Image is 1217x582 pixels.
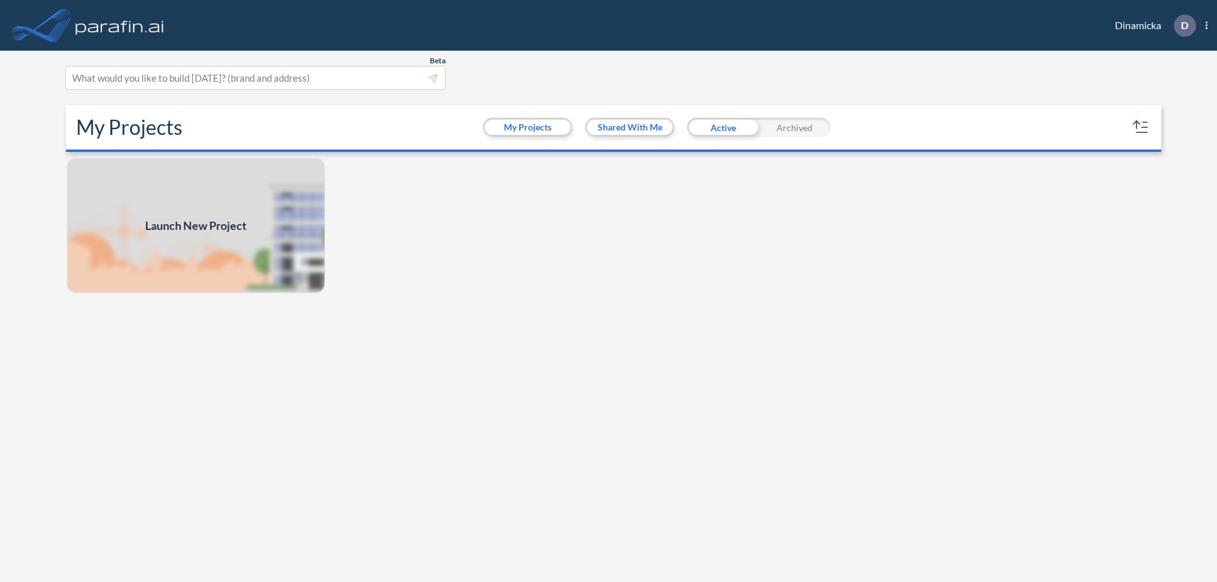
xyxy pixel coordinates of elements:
[587,120,673,135] button: Shared With Me
[76,115,183,139] h2: My Projects
[1131,117,1151,137] button: sort
[430,56,446,66] span: Beta
[1181,20,1188,31] p: D
[759,118,830,137] div: Archived
[66,157,326,294] img: add
[485,120,570,135] button: My Projects
[1096,15,1207,37] div: Dinamicka
[73,13,167,38] img: logo
[66,157,326,294] a: Launch New Project
[145,217,247,234] span: Launch New Project
[687,118,759,137] div: Active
